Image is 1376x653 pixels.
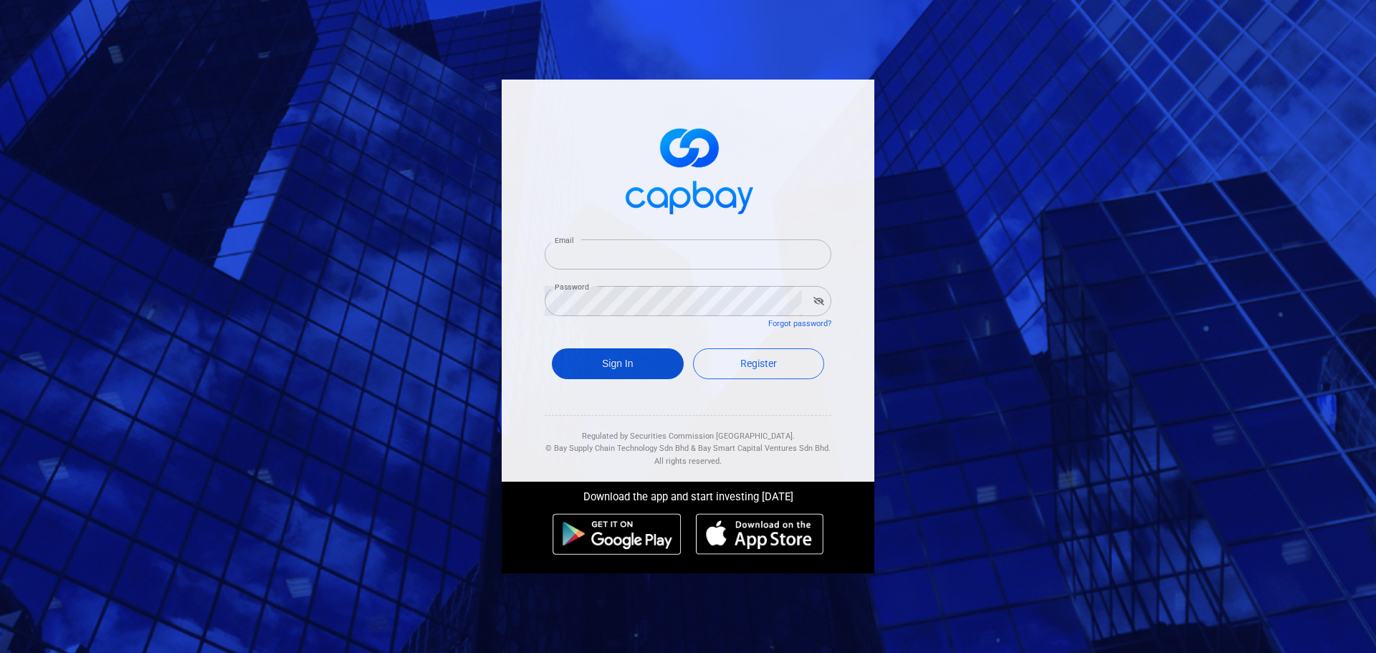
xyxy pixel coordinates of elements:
button: Sign In [552,348,684,379]
img: logo [616,115,760,222]
label: Password [555,282,589,292]
div: Regulated by Securities Commission [GEOGRAPHIC_DATA]. & All rights reserved. [545,416,831,468]
div: Download the app and start investing [DATE] [491,482,885,506]
span: Register [740,358,777,369]
img: ios [696,513,823,555]
a: Register [693,348,825,379]
a: Forgot password? [768,319,831,328]
img: android [553,513,682,555]
span: Bay Smart Capital Ventures Sdn Bhd. [698,444,831,453]
span: © Bay Supply Chain Technology Sdn Bhd [545,444,689,453]
label: Email [555,235,573,246]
